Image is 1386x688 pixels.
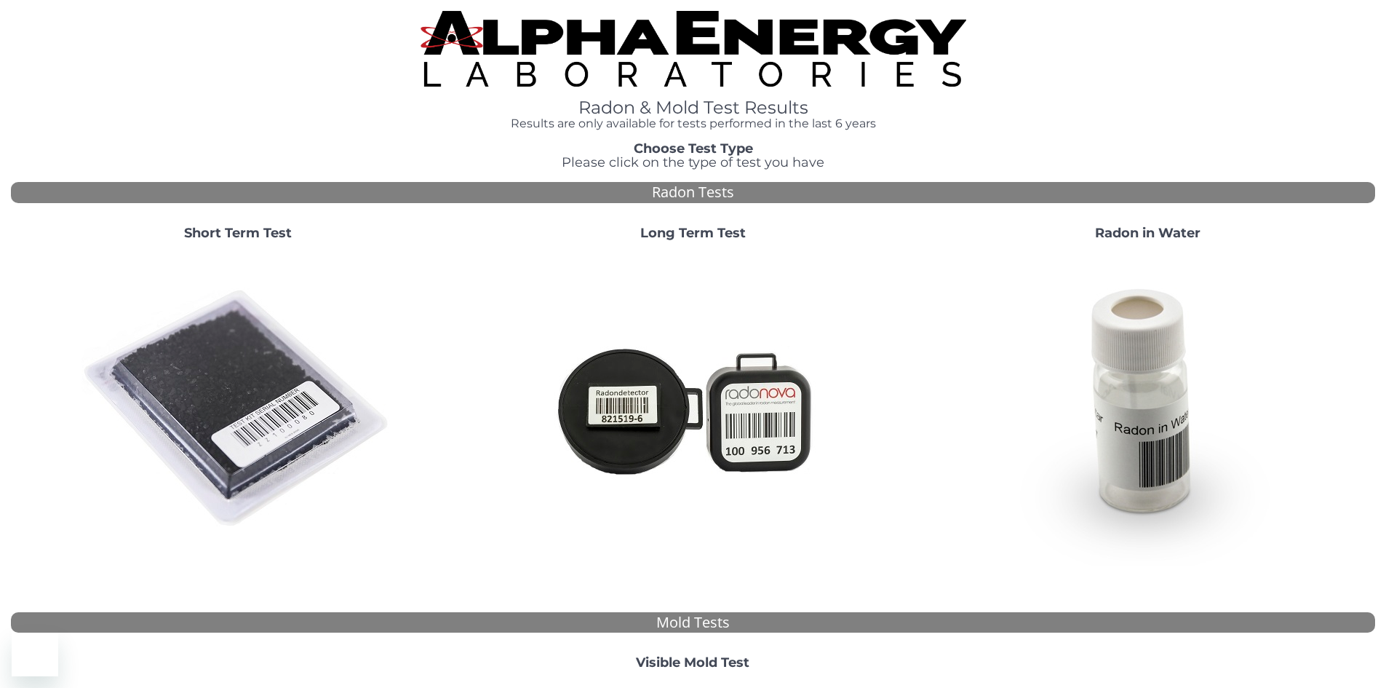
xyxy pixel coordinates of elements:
strong: Radon in Water [1095,225,1200,241]
div: Mold Tests [11,612,1375,633]
strong: Choose Test Type [634,141,753,157]
span: Please click on the type of test you have [562,154,824,170]
strong: Visible Mold Test [636,655,749,671]
img: TightCrop.jpg [421,11,966,87]
img: RadoninWater.jpg [991,253,1304,566]
img: ShortTerm.jpg [81,253,394,566]
strong: Long Term Test [640,225,746,241]
h4: Results are only available for tests performed in the last 6 years [421,117,966,130]
iframe: Button to launch messaging window [12,630,58,676]
strong: Short Term Test [184,225,292,241]
img: Radtrak2vsRadtrak3.jpg [536,253,849,566]
h1: Radon & Mold Test Results [421,98,966,117]
div: Radon Tests [11,182,1375,203]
